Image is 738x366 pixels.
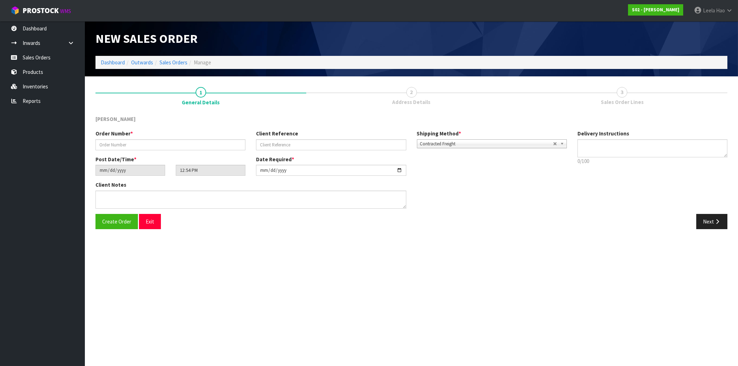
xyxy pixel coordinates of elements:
span: 2 [406,87,417,98]
a: Dashboard [101,59,125,66]
span: 3 [617,87,627,98]
label: Client Notes [95,181,126,188]
label: Client Reference [256,130,298,137]
span: General Details [95,110,727,234]
p: 0/100 [577,157,727,165]
span: Create Order [102,218,131,225]
span: [PERSON_NAME] [95,116,136,122]
label: Shipping Method [417,130,461,137]
span: Address Details [393,98,431,106]
span: 1 [196,87,206,98]
input: Client Reference [256,139,406,150]
span: Leela [703,7,715,14]
img: cube-alt.png [11,6,19,15]
span: Sales Order Lines [601,98,644,106]
span: Contracted Freight [420,140,553,148]
button: Next [696,214,727,229]
span: Hao [716,7,725,14]
input: Order Number [95,139,245,150]
span: Manage [194,59,211,66]
button: Create Order [95,214,138,229]
span: ProStock [23,6,59,15]
a: Sales Orders [159,59,187,66]
strong: S02 - [PERSON_NAME] [632,7,679,13]
label: Post Date/Time [95,156,136,163]
label: Delivery Instructions [577,130,629,137]
span: General Details [182,99,220,106]
label: Date Required [256,156,294,163]
small: WMS [60,8,71,14]
label: Order Number [95,130,133,137]
a: Outwards [131,59,153,66]
span: New Sales Order [95,31,198,46]
button: Exit [139,214,161,229]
